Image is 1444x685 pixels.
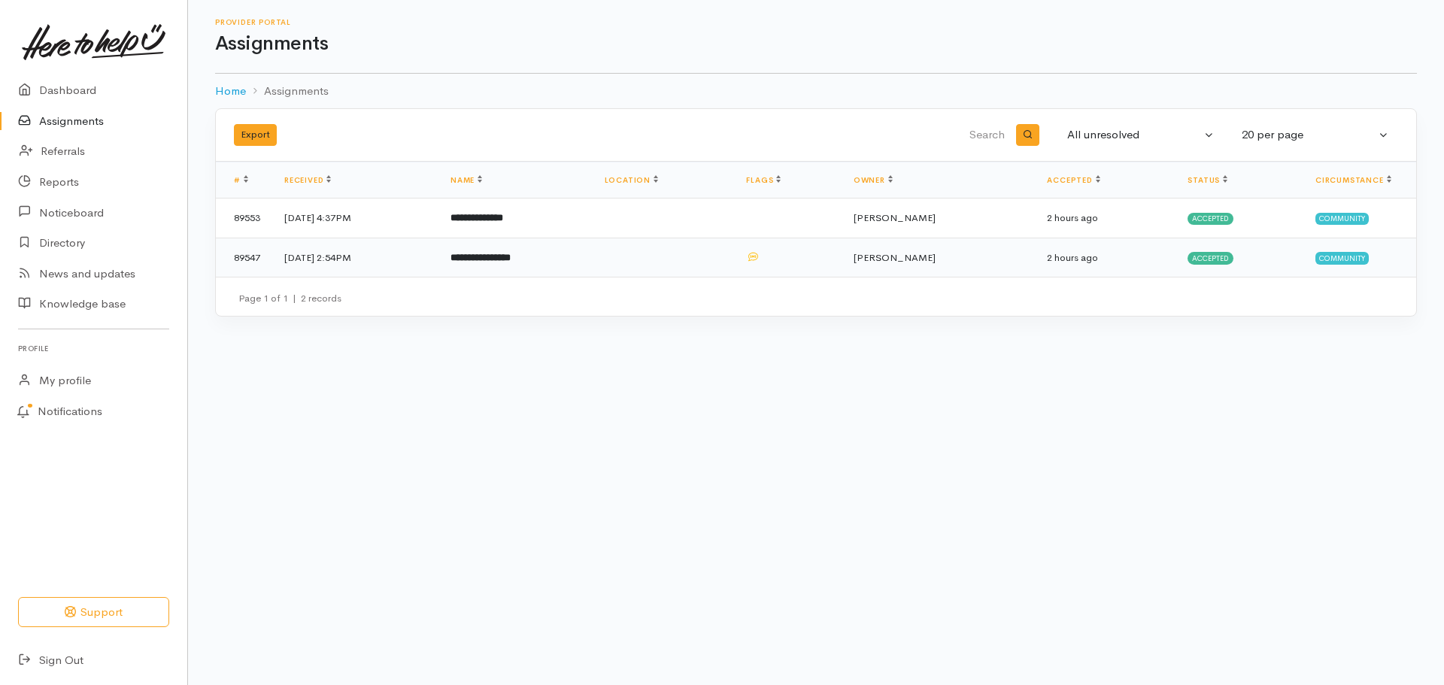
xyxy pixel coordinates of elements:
td: [DATE] 2:54PM [272,238,438,277]
li: Assignments [246,83,329,100]
span: Accepted [1188,252,1233,264]
button: Export [234,124,277,146]
td: [DATE] 4:37PM [272,199,438,238]
a: # [234,175,248,185]
input: Search [646,117,1008,153]
h1: Assignments [215,33,1417,55]
time: 2 hours ago [1047,251,1098,264]
button: All unresolved [1058,120,1224,150]
span: Community [1315,252,1369,264]
a: Flags [746,175,781,185]
div: 20 per page [1242,126,1376,144]
span: | [293,292,296,305]
a: Owner [854,175,893,185]
a: Accepted [1047,175,1100,185]
span: Community [1315,213,1369,225]
span: Accepted [1188,213,1233,225]
button: Support [18,597,169,628]
div: All unresolved [1067,126,1201,144]
a: Home [215,83,246,100]
a: Received [284,175,331,185]
td: 89553 [216,199,272,238]
a: Name [450,175,482,185]
nav: breadcrumb [215,74,1417,109]
a: Circumstance [1315,175,1391,185]
span: [PERSON_NAME] [854,211,936,224]
h6: Provider Portal [215,18,1417,26]
a: Status [1188,175,1227,185]
button: 20 per page [1233,120,1398,150]
time: 2 hours ago [1047,211,1098,224]
a: Location [605,175,658,185]
h6: Profile [18,338,169,359]
td: 89547 [216,238,272,277]
span: [PERSON_NAME] [854,251,936,264]
small: Page 1 of 1 2 records [238,292,341,305]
